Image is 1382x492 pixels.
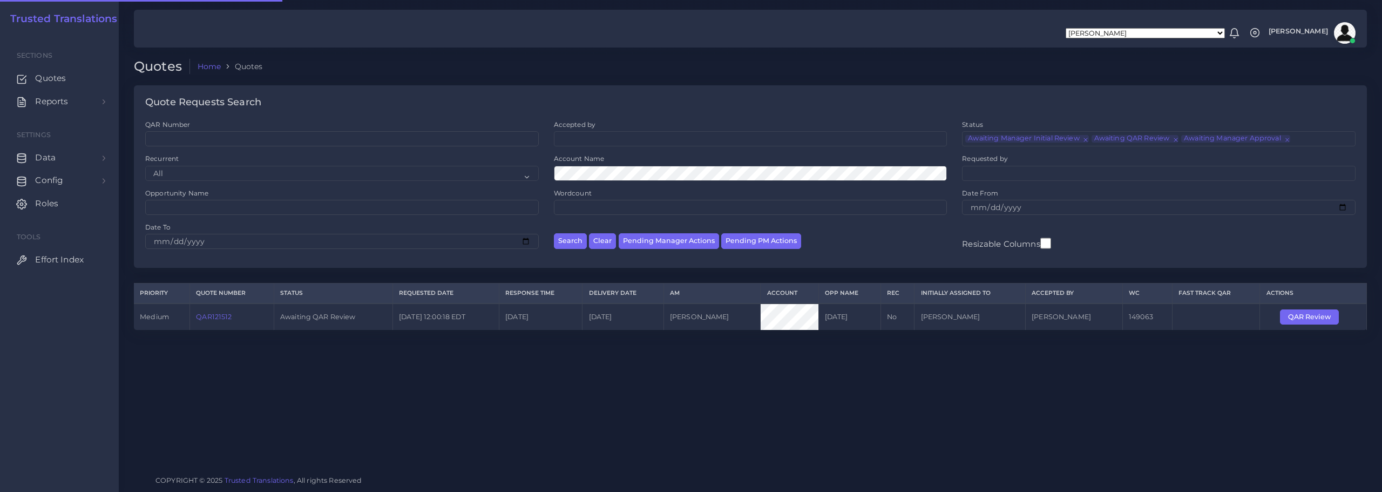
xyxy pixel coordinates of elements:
[880,284,914,304] th: REC
[1280,309,1339,325] button: QAR Review
[17,51,52,59] span: Sections
[1092,135,1179,143] li: Awaiting QAR Review
[1026,284,1123,304] th: Accepted by
[134,59,190,75] h2: Quotes
[1172,284,1259,304] th: Fast Track QAR
[962,237,1051,250] label: Resizable Columns
[8,90,111,113] a: Reports
[134,284,190,304] th: Priority
[554,154,605,163] label: Account Name
[8,248,111,271] a: Effort Index
[965,135,1088,143] li: Awaiting Manager Initial Review
[589,233,616,249] button: Clear
[818,304,880,330] td: [DATE]
[962,120,983,129] label: Status
[962,154,1008,163] label: Requested by
[582,284,663,304] th: Delivery Date
[554,120,596,129] label: Accepted by
[8,67,111,90] a: Quotes
[914,304,1026,330] td: [PERSON_NAME]
[663,304,761,330] td: [PERSON_NAME]
[145,188,208,198] label: Opportunity Name
[1280,312,1346,320] a: QAR Review
[196,313,232,321] a: QAR121512
[554,188,592,198] label: Wordcount
[155,475,362,486] span: COPYRIGHT © 2025
[761,284,818,304] th: Account
[35,152,56,164] span: Data
[3,13,118,25] a: Trusted Translations
[1260,284,1367,304] th: Actions
[35,96,68,107] span: Reports
[274,284,392,304] th: Status
[663,284,761,304] th: AM
[35,72,66,84] span: Quotes
[499,284,582,304] th: Response Time
[1026,304,1123,330] td: [PERSON_NAME]
[35,174,63,186] span: Config
[225,476,294,484] a: Trusted Translations
[17,233,41,241] span: Tools
[221,61,262,72] li: Quotes
[8,192,111,215] a: Roles
[274,304,392,330] td: Awaiting QAR Review
[190,284,274,304] th: Quote Number
[392,284,499,304] th: Requested Date
[294,475,362,486] span: , All rights Reserved
[619,233,719,249] button: Pending Manager Actions
[145,120,190,129] label: QAR Number
[145,223,171,232] label: Date To
[35,198,58,210] span: Roles
[145,154,179,163] label: Recurrent
[499,304,582,330] td: [DATE]
[721,233,801,249] button: Pending PM Actions
[554,233,587,249] button: Search
[1263,22,1359,44] a: [PERSON_NAME]avatar
[1122,304,1172,330] td: 149063
[962,188,998,198] label: Date From
[1040,237,1051,250] input: Resizable Columns
[392,304,499,330] td: [DATE] 12:00:18 EDT
[198,61,221,72] a: Home
[818,284,880,304] th: Opp Name
[145,97,261,109] h4: Quote Requests Search
[35,254,84,266] span: Effort Index
[914,284,1026,304] th: Initially Assigned to
[1269,28,1328,35] span: [PERSON_NAME]
[1122,284,1172,304] th: WC
[582,304,663,330] td: [DATE]
[17,131,51,139] span: Settings
[140,313,169,321] span: medium
[8,146,111,169] a: Data
[880,304,914,330] td: No
[1334,22,1356,44] img: avatar
[1181,135,1290,143] li: Awaiting Manager Approval
[8,169,111,192] a: Config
